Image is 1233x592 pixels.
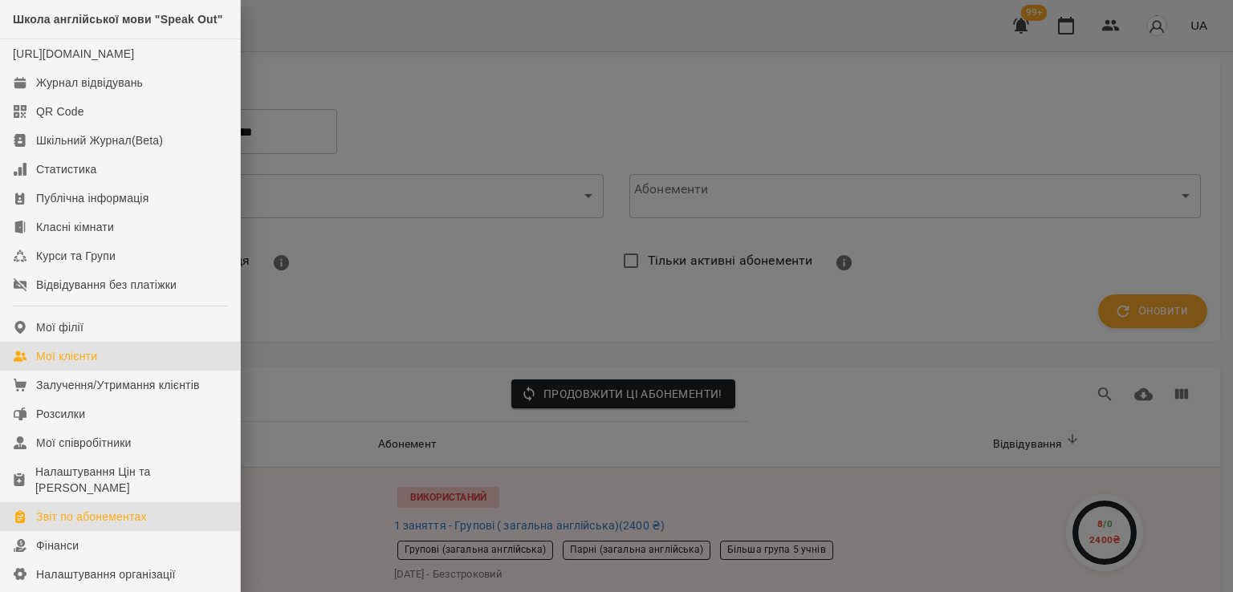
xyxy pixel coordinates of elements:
[36,319,83,335] div: Мої філії
[36,277,177,293] div: Відвідування без платіжки
[13,13,223,26] span: Школа англійської мови "Speak Out"
[36,219,114,235] div: Класні кімнати
[36,406,85,422] div: Розсилки
[36,161,97,177] div: Статистика
[13,47,134,60] a: [URL][DOMAIN_NAME]
[36,132,163,148] div: Шкільний Журнал(Beta)
[36,103,84,120] div: QR Code
[36,377,200,393] div: Залучення/Утримання клієнтів
[36,509,147,525] div: Звіт по абонементах
[35,464,227,496] div: Налаштування Цін та [PERSON_NAME]
[36,190,149,206] div: Публічна інформація
[36,348,97,364] div: Мої клієнти
[36,435,132,451] div: Мої співробітники
[36,248,116,264] div: Курси та Групи
[36,537,79,553] div: Фінанси
[36,566,176,582] div: Налаштування організації
[36,75,143,91] div: Журнал відвідувань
